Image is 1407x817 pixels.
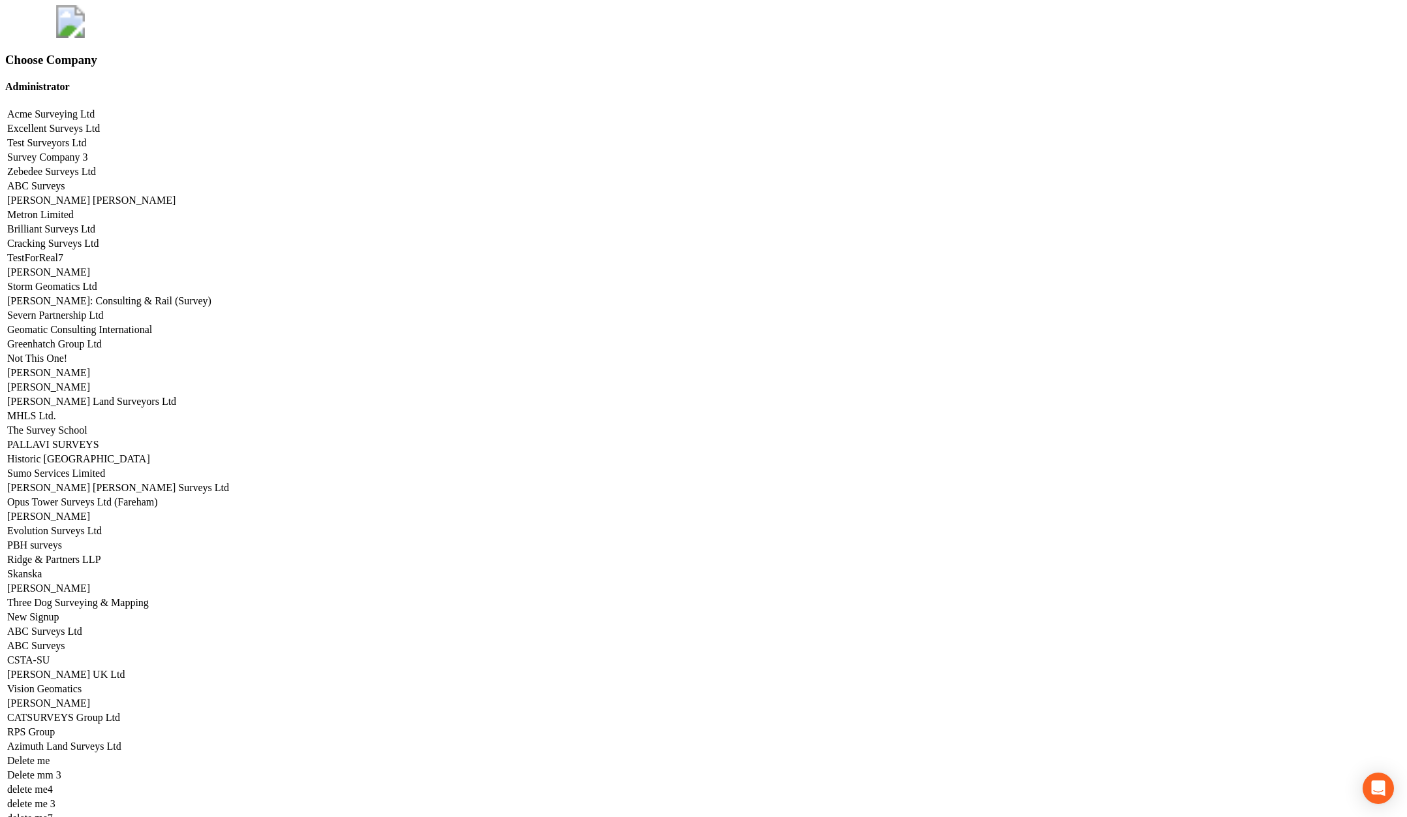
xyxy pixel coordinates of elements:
[7,295,211,306] a: [PERSON_NAME]: Consulting & Rail (Survey)
[7,597,149,608] a: Three Dog Surveying & Mapping
[7,439,99,450] a: PALLAVI SURVEYS
[7,626,82,637] a: ABC Surveys Ltd
[7,381,90,392] a: [PERSON_NAME]
[7,611,59,622] a: New Signup
[7,410,56,421] a: MHLS Ltd.
[7,755,50,766] a: Delete me
[7,683,82,694] a: Vision Geomatics
[7,554,100,565] a: Ridge & Partners LLP
[7,396,176,407] a: [PERSON_NAME] Land Surveyors Ltd
[7,741,121,752] a: Azimuth Land Surveys Ltd
[7,525,102,536] a: Evolution Surveys Ltd
[7,697,90,709] a: [PERSON_NAME]
[7,209,74,220] a: Metron Limited
[7,367,90,378] a: [PERSON_NAME]
[7,180,65,191] a: ABC Surveys
[7,798,55,809] a: delete me 3
[7,712,120,723] a: CATSURVEYS Group Ltd
[7,425,87,436] a: The Survey School
[7,223,95,234] a: Brilliant Surveys Ltd
[7,310,104,321] a: Severn Partnership Ltd
[7,266,90,278] a: [PERSON_NAME]
[7,108,95,120] a: Acme Surveying Ltd
[7,338,102,349] a: Greenhatch Group Ltd
[7,166,96,177] a: Zebedee Surveys Ltd
[7,252,63,263] a: TestForReal7
[1363,773,1394,804] div: Open Intercom Messenger
[7,539,62,551] a: PBH surveys
[7,324,152,335] a: Geomatic Consulting International
[7,640,65,651] a: ABC Surveys
[7,353,67,364] a: Not This One!
[7,137,87,148] a: Test Surveyors Ltd
[7,568,42,579] a: Skanska
[7,496,158,507] a: Opus Tower Surveys Ltd (Fareham)
[7,238,99,249] a: Cracking Surveys Ltd
[7,726,55,737] a: RPS Group
[7,654,50,665] a: CSTA-SU
[7,583,90,594] a: [PERSON_NAME]
[7,281,97,292] a: Storm Geomatics Ltd
[7,482,229,493] a: [PERSON_NAME] [PERSON_NAME] Surveys Ltd
[5,53,1402,67] h3: Choose Company
[7,468,105,479] a: Sumo Services Limited
[7,669,125,680] a: [PERSON_NAME] UK Ltd
[7,195,176,206] a: [PERSON_NAME] [PERSON_NAME]
[5,81,1402,93] h4: Administrator
[7,784,53,795] a: delete me4
[7,123,100,134] a: Excellent Surveys Ltd
[7,152,88,163] a: Survey Company 3
[7,511,90,522] a: [PERSON_NAME]
[7,453,150,464] a: Historic [GEOGRAPHIC_DATA]
[7,769,61,780] a: Delete mm 3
